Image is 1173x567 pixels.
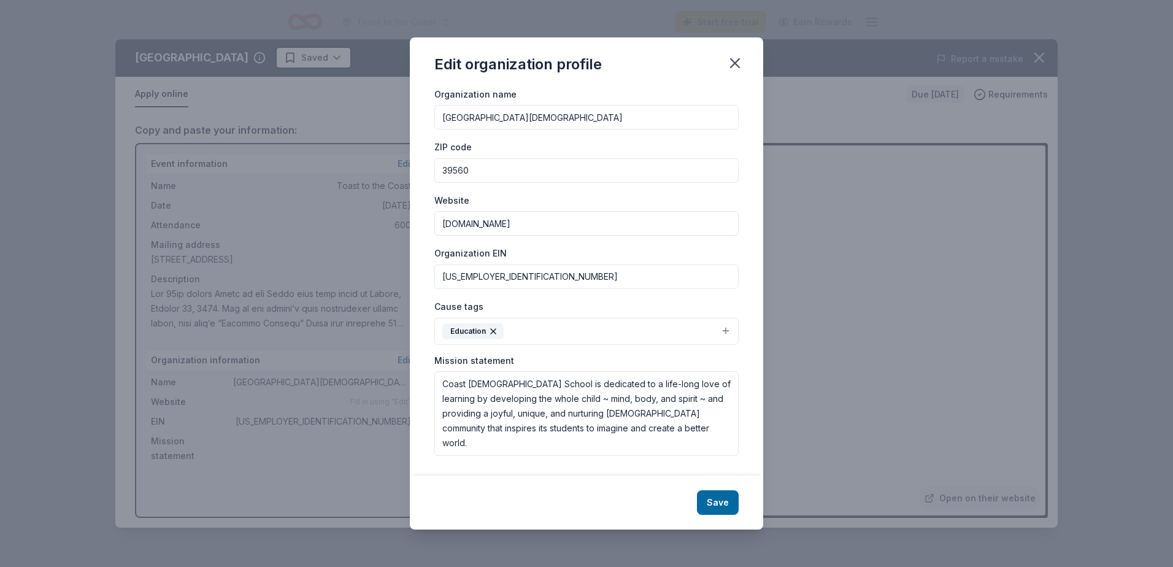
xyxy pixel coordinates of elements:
[434,141,472,153] label: ZIP code
[434,195,469,207] label: Website
[442,323,504,339] div: Education
[434,371,739,456] textarea: Coast [DEMOGRAPHIC_DATA] School is dedicated to a life-long love of learning by developing the wh...
[434,301,483,313] label: Cause tags
[434,158,739,183] input: 12345 (U.S. only)
[434,318,739,345] button: Education
[434,88,517,101] label: Organization name
[434,264,739,289] input: 12-3456789
[434,247,507,260] label: Organization EIN
[697,490,739,515] button: Save
[434,55,602,74] div: Edit organization profile
[434,355,514,367] label: Mission statement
